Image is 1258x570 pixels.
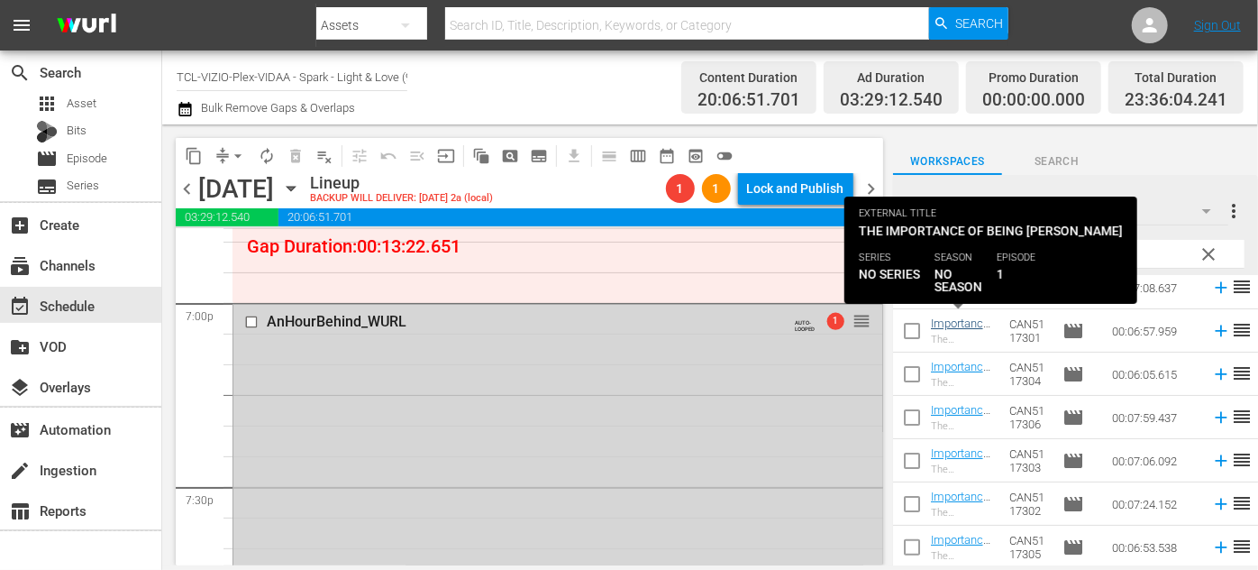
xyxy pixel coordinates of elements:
span: Refresh All Search Blocks [460,138,496,173]
button: Lock and Publish [738,172,853,205]
div: Promo Duration [982,65,1085,90]
td: CAN5117306 [1002,396,1055,439]
span: Fill episodes with ad slates [403,142,432,170]
span: Remove Gaps & Overlaps [208,142,252,170]
div: [DATE] [198,174,274,204]
span: AUTO-LOOPED [795,311,817,332]
button: reorder [853,311,871,329]
span: Bits [67,122,87,140]
span: View Backup [681,142,710,170]
img: ans4CAIJ8jUAAAAAAAAAAAAAAAAAAAAAAAAgQb4GAAAAAAAAAAAAAAAAAAAAAAAAJMjXAAAAAAAAAAAAAAAAAAAAAAAAgAT5G... [43,5,130,47]
span: reorder [853,311,871,331]
span: Reports [9,501,31,522]
div: AnHourBehind_WURL [267,313,786,330]
td: CAN5117310 [1002,266,1055,309]
span: Create Search Block [496,142,524,170]
span: Episode [67,150,107,168]
td: CAN5117305 [1002,526,1055,569]
a: ImportanceMike104_WURL [931,360,990,400]
span: 20:06:51.701 [278,208,871,226]
span: auto_awesome_motion_outlined [472,147,490,165]
span: Customize Events [339,138,374,173]
span: Overlays [9,377,31,399]
span: 1 [826,312,843,329]
td: 00:06:57.959 [1105,309,1204,353]
span: chevron_left [176,178,198,200]
span: 1 [666,181,695,196]
div: The Importance Of Being [PERSON_NAME] [931,507,996,519]
span: Search [1002,152,1112,171]
a: ImportanceMike106_WURL [931,403,990,444]
div: Ad Duration [840,65,943,90]
span: 03:29:12.540 [176,208,278,226]
svg: Add to Schedule [1211,538,1231,557]
span: Schedule [9,296,31,317]
td: 00:07:08.637 [1105,266,1204,309]
div: The Importance Of Being [PERSON_NAME] [931,334,996,345]
svg: Add to Schedule [1211,494,1231,514]
div: Vizio Feed [907,186,1228,236]
span: 00:23:55.759 [871,208,883,226]
a: ImportanceMike101_WURL [931,317,990,357]
span: reorder [1231,449,1253,471]
span: Asset [36,93,58,115]
span: content_copy [185,147,203,165]
span: Loop Content [252,142,281,170]
span: input [437,147,455,165]
span: movie [36,148,58,170]
span: Revert to Primary Episode [374,142,403,170]
div: BACKUP WILL DELIVER: [DATE] 2a (local) [310,193,493,205]
span: playlist_remove_outlined [315,147,333,165]
span: Automation [9,419,31,441]
span: Series [36,176,58,198]
div: The Importance Of Being [PERSON_NAME] [931,377,996,389]
span: reorder [1231,276,1253,298]
span: 20:06:51.701 [697,90,800,111]
span: Asset [67,95,96,113]
a: ImportanceMike103_WURL [931,446,990,487]
span: Episode [1062,320,1084,342]
span: clear [1198,244,1219,265]
span: calendar_view_week_outlined [629,147,647,165]
td: CAN5117304 [1002,353,1055,396]
span: Update Metadata from Key Asset [432,142,460,170]
span: Episode [1062,493,1084,515]
span: reorder [1231,363,1253,384]
span: reorder [1231,536,1253,557]
div: Total Duration [1125,65,1227,90]
span: toggle_off [716,147,734,165]
span: Month Calendar View [652,142,681,170]
div: Lineup [310,173,493,193]
span: compress [214,147,232,165]
span: chevron_right [861,178,883,200]
td: CAN5117301 [1002,309,1055,353]
span: Episode [1062,407,1084,428]
div: The Importance Of Being [PERSON_NAME] [931,420,996,432]
span: date_range_outlined [658,147,676,165]
div: Content Duration [697,65,800,90]
button: Search [929,7,1008,40]
td: 00:06:53.538 [1105,526,1204,569]
td: 00:07:59.437 [1105,396,1204,439]
span: subtitles_outlined [530,147,548,165]
span: autorenew_outlined [258,147,276,165]
span: 1 [702,181,731,196]
span: reorder [1231,406,1253,427]
a: ImportanceMike102_WURL [931,490,990,530]
a: Sign Out [1194,18,1241,32]
button: clear [1193,239,1222,268]
span: Ingestion [9,460,31,482]
span: Search [9,62,31,84]
td: CAN5117302 [1002,483,1055,526]
div: The Importance Of Being [PERSON_NAME] [931,290,996,302]
td: 00:07:24.152 [1105,483,1204,526]
span: Series [67,177,99,195]
span: 00:00:00.000 [982,90,1085,111]
span: arrow_drop_down [229,147,247,165]
svg: Add to Schedule [1211,278,1231,298]
span: Workspaces [893,152,1003,171]
span: Copy Lineup [179,142,208,170]
span: Episode [1062,450,1084,472]
span: Create [9,215,31,236]
td: 00:07:06.092 [1105,439,1204,483]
